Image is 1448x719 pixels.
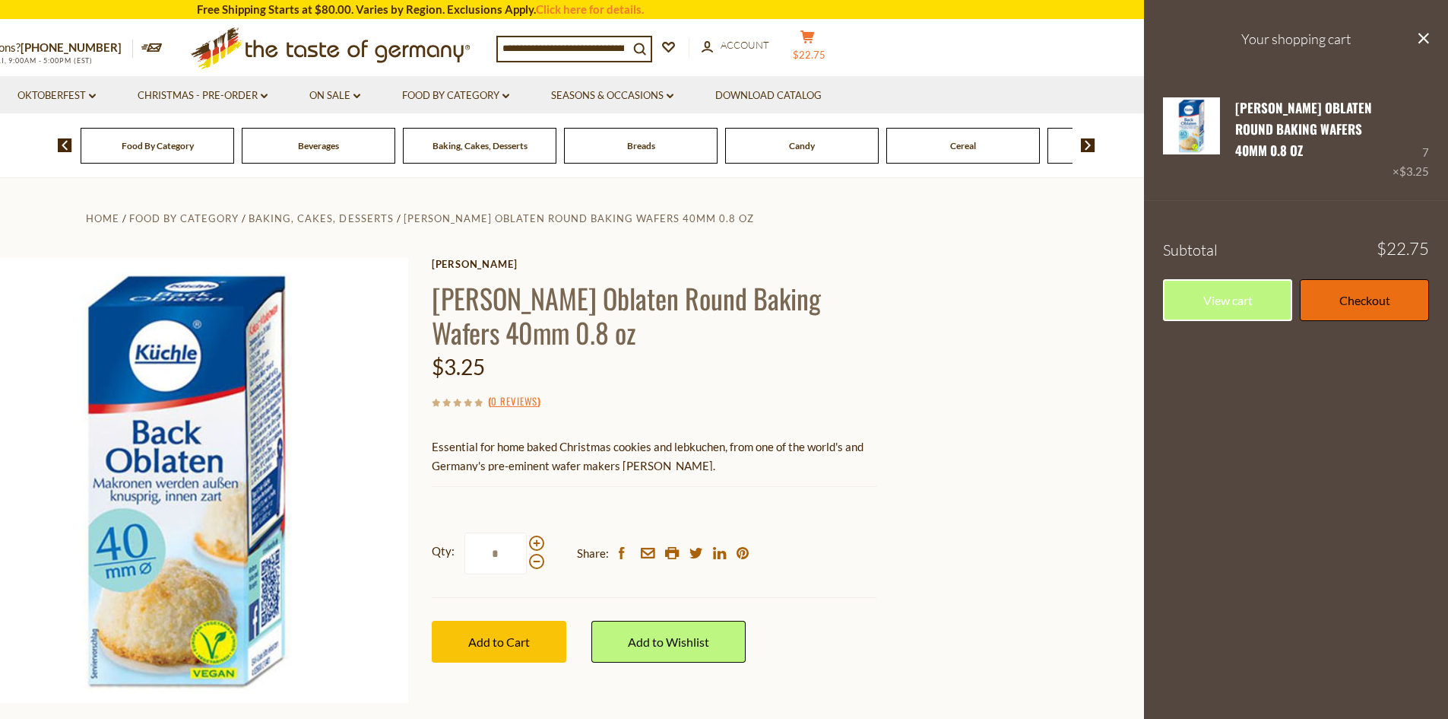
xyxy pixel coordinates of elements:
[432,542,455,561] strong: Qty:
[86,212,119,224] a: Home
[432,258,876,270] a: [PERSON_NAME]
[1399,164,1429,178] span: $3.25
[402,87,509,104] a: Food By Category
[298,140,339,151] a: Beverages
[432,621,566,663] button: Add to Cart
[432,354,485,380] span: $3.25
[1163,97,1220,154] img: Kuechle Oblaten Round Baking Wafers 40mm 0.8 oz
[1081,138,1095,152] img: next arrow
[1163,240,1218,259] span: Subtotal
[468,635,530,649] span: Add to Cart
[702,37,769,54] a: Account
[789,140,815,151] a: Candy
[721,39,769,51] span: Account
[1163,279,1292,321] a: View cart
[432,281,876,349] h1: [PERSON_NAME] Oblaten Round Baking Wafers 40mm 0.8 oz
[577,544,609,563] span: Share:
[138,87,268,104] a: Christmas - PRE-ORDER
[464,533,527,574] input: Qty:
[793,49,825,61] span: $22.75
[785,30,831,68] button: $22.75
[491,393,537,410] a: 0 Reviews
[950,140,976,151] a: Cereal
[591,621,746,663] a: Add to Wishlist
[1163,97,1220,182] a: Kuechle Oblaten Round Baking Wafers 40mm 0.8 oz
[536,2,644,16] a: Click here for details.
[21,40,122,54] a: [PHONE_NUMBER]
[122,140,194,151] a: Food By Category
[309,87,360,104] a: On Sale
[432,437,876,476] p: Essential for home baked Christmas cookies and lebkuchen, from one of the world's and Germany's p...
[488,393,540,409] span: ( )
[627,140,655,151] a: Breads
[1393,97,1429,182] div: 7 ×
[249,212,393,224] a: Baking, Cakes, Desserts
[129,212,239,224] a: Food By Category
[1377,240,1429,257] span: $22.75
[404,212,754,224] a: [PERSON_NAME] Oblaten Round Baking Wafers 40mm 0.8 oz
[1300,279,1429,321] a: Checkout
[715,87,822,104] a: Download Catalog
[58,138,72,152] img: previous arrow
[1235,98,1372,161] a: [PERSON_NAME] Oblaten Round Baking Wafers 40mm 0.8 oz
[551,87,673,104] a: Seasons & Occasions
[17,87,96,104] a: Oktoberfest
[432,140,528,151] a: Baking, Cakes, Desserts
